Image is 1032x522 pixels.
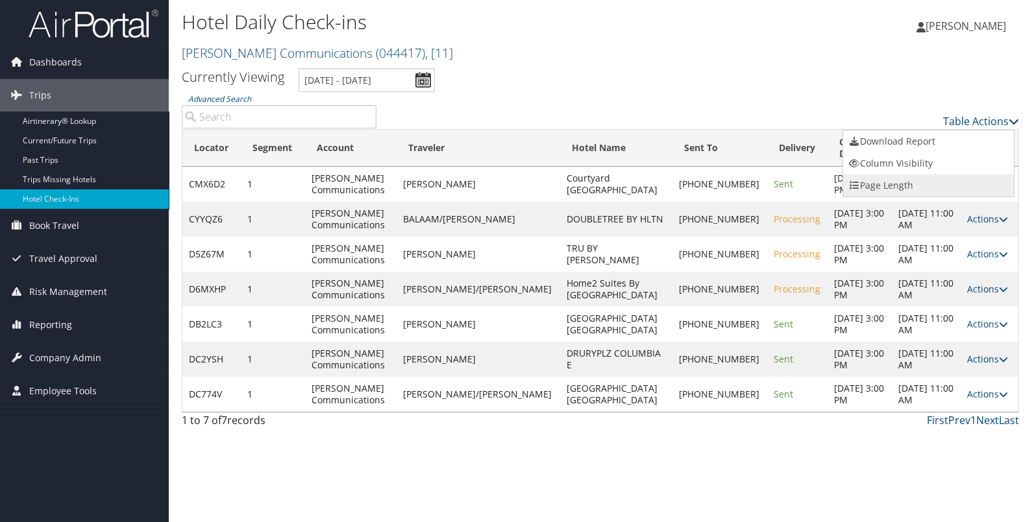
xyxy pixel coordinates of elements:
span: Risk Management [29,276,107,308]
a: Column Visibility [843,152,1014,174]
a: Download Report [843,130,1014,152]
span: Trips [29,79,51,112]
span: Book Travel [29,209,79,242]
span: Employee Tools [29,375,97,407]
span: Company Admin [29,342,101,374]
span: Reporting [29,309,72,341]
span: Travel Approval [29,243,97,275]
a: Page Length [843,174,1014,196]
span: Dashboards [29,46,82,78]
img: airportal-logo.png [29,8,158,39]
